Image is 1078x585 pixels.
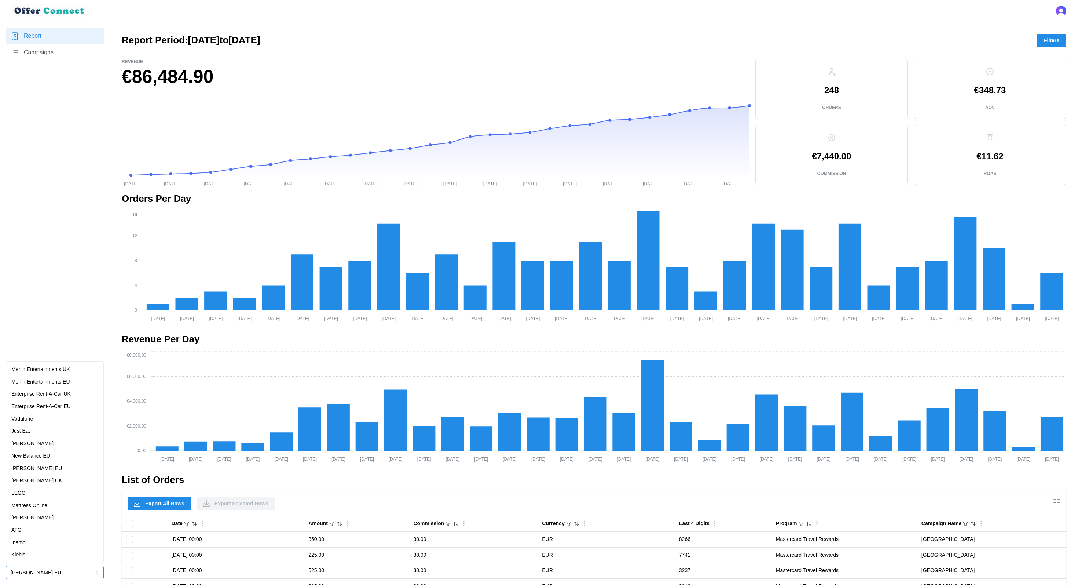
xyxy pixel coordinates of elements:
td: Mastercard Travel Rewards [772,547,918,563]
tspan: [DATE] [523,181,537,186]
p: Kiehls [11,551,25,559]
tspan: €8,000.00 [127,353,147,358]
div: Currency [542,520,564,528]
tspan: [DATE] [360,457,374,462]
tspan: [DATE] [814,316,828,321]
tspan: [DATE] [526,316,540,321]
p: LEGO [11,489,26,497]
p: €7,440.00 [812,152,851,161]
tspan: [DATE] [324,316,338,321]
button: Column Actions [710,520,718,528]
tspan: 0 [135,308,137,313]
p: [PERSON_NAME] [11,514,54,522]
tspan: [DATE] [560,457,574,462]
button: Column Actions [813,520,821,528]
td: EUR [538,563,675,579]
button: Column Actions [344,520,352,528]
span: Change Merchant [6,555,104,562]
tspan: [DATE] [555,316,569,321]
tspan: [DATE] [612,316,626,321]
tspan: [DATE] [731,457,745,462]
tspan: [DATE] [588,457,602,462]
a: Report [6,28,104,44]
button: Sort by Program ascending [806,520,812,527]
td: [DATE] 00:00 [168,547,305,563]
tspan: [DATE] [483,181,497,186]
button: Sort by Date descending [191,520,198,527]
tspan: [DATE] [217,457,231,462]
tspan: [DATE] [189,457,203,462]
p: Inamo [11,539,26,547]
tspan: [DATE] [674,457,688,462]
tspan: [DATE] [531,457,545,462]
button: Export All Rows [128,497,191,510]
p: [PERSON_NAME] UK [11,477,62,485]
button: Column Actions [198,520,206,528]
p: €348.73 [974,86,1006,95]
input: Toggle select row [126,552,133,559]
tspan: [DATE] [267,316,280,321]
tspan: €4,000.00 [127,399,147,404]
button: Filters [1037,34,1066,47]
button: Column Actions [460,520,468,528]
tspan: [DATE] [180,316,194,321]
div: Date [172,520,183,528]
tspan: [DATE] [238,316,252,321]
tspan: [DATE] [164,181,178,186]
td: Mastercard Travel Rewards [772,563,918,579]
td: [DATE] 00:00 [168,532,305,548]
tspan: [DATE] [987,316,1001,321]
td: 30.00 [410,547,538,563]
td: 8266 [675,532,772,548]
input: Toggle select all [126,520,133,527]
tspan: [DATE] [403,181,417,186]
h2: List of Orders [122,473,1066,486]
button: Show/Hide columns [1050,494,1063,506]
p: €11.62 [976,152,1003,161]
div: Program [776,520,797,528]
tspan: [DATE] [817,457,830,462]
tspan: [DATE] [124,181,138,186]
tspan: [DATE] [788,457,802,462]
button: [PERSON_NAME] EU [6,566,104,579]
tspan: 4 [135,283,137,288]
button: Export Selected Rows [197,497,275,510]
div: Commission [413,520,444,528]
tspan: [DATE] [389,457,403,462]
tspan: [DATE] [1045,457,1059,462]
tspan: [DATE] [988,457,1002,462]
td: 350.00 [305,532,410,548]
tspan: [DATE] [443,181,457,186]
p: Merlin Entertainments EU [11,378,70,386]
tspan: [DATE] [283,181,297,186]
tspan: [DATE] [785,316,799,321]
tspan: [DATE] [497,316,511,321]
tspan: [DATE] [728,316,742,321]
tspan: €2,000.00 [127,424,147,429]
div: Last 4 Digits [679,520,709,528]
tspan: [DATE] [670,316,684,321]
tspan: [DATE] [643,181,657,186]
p: Enterprise Rent-A-Car UK [11,390,71,398]
p: Merlin Entertainments UK [11,366,70,374]
tspan: 16 [132,212,137,217]
tspan: [DATE] [468,316,482,321]
button: Sort by Currency ascending [573,520,580,527]
p: Just Eat [11,427,30,435]
td: 525.00 [305,563,410,579]
tspan: [DATE] [274,457,288,462]
div: Campaign Name [921,520,962,528]
p: New Balance EU [11,452,50,460]
tspan: [DATE] [872,316,886,321]
td: 30.00 [410,563,538,579]
h1: €86,484.90 [122,65,749,89]
td: 3237 [675,563,772,579]
td: EUR [538,532,675,548]
p: 248 [824,86,839,95]
tspan: [DATE] [584,316,598,321]
span: Campaigns [24,48,54,57]
tspan: [DATE] [723,181,737,186]
tspan: [DATE] [209,316,223,321]
tspan: [DATE] [699,316,713,321]
tspan: [DATE] [703,457,716,462]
